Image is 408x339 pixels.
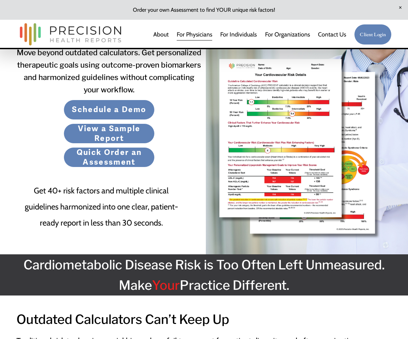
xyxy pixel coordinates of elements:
[64,100,155,119] a: Schedule a Demo
[16,255,392,295] h2: Cardiometabolic Disease Risk is Too Often Left Unmeasured. Make Practice Different.
[64,147,155,167] a: Quick Order an Assessment
[177,28,212,41] a: For Physicians
[265,28,310,40] span: For Organizations
[16,183,186,231] p: Get 40+ risk factors and multiple clinical guidelines harmonized into one clear, patient-ready re...
[64,123,155,144] a: View a Sample Report
[153,28,169,41] a: About
[265,28,310,41] a: folder dropdown
[152,277,180,293] span: Your
[354,24,392,45] a: Client Login
[16,20,125,49] img: Precision Health Reports
[375,307,408,339] iframe: Chat Widget
[220,28,257,41] a: For Individuals
[16,47,202,96] h4: Move beyond outdated calculators. Get personalized therapeutic goals using outcome-proven biomark...
[16,309,392,329] h2: Outdated Calculators Can’t Keep Up
[318,28,346,41] a: Contact Us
